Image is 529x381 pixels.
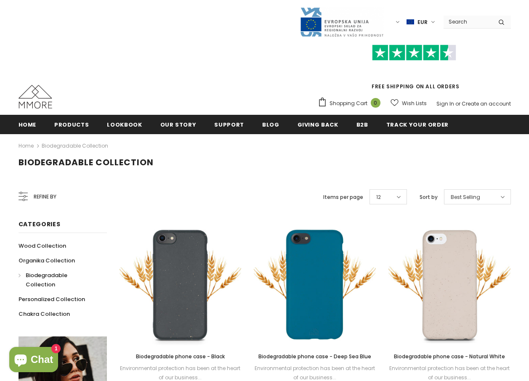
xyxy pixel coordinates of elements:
span: Biodegradable phone case - Deep Sea Blue [258,353,371,360]
span: Refine by [34,192,56,201]
span: support [214,121,244,129]
a: Sign In [436,100,454,107]
label: Sort by [420,193,438,201]
span: Organika Collection [19,257,75,265]
span: Biodegradable phone case - Black [136,353,225,360]
a: Chakra Collection [19,307,70,321]
span: Categories [19,220,61,228]
span: Biodegradable phone case - Natural White [394,353,505,360]
span: Lookbook [107,121,142,129]
img: Javni Razpis [300,7,384,37]
span: Home [19,121,37,129]
span: FREE SHIPPING ON ALL ORDERS [318,48,511,90]
a: Javni Razpis [300,18,384,25]
span: Best Selling [451,193,480,201]
span: 0 [371,98,380,108]
span: Wish Lists [402,99,427,108]
a: B2B [356,115,368,134]
span: or [455,100,460,107]
span: Our Story [160,121,197,129]
span: EUR [417,18,428,26]
a: Giving back [298,115,338,134]
span: Blog [262,121,279,129]
a: Biodegradable phone case - Natural White [388,352,510,361]
inbox-online-store-chat: Shopify online store chat [7,347,61,374]
a: Create an account [462,100,511,107]
a: Our Story [160,115,197,134]
label: Items per page [323,193,363,201]
a: Home [19,115,37,134]
span: Track your order [386,121,449,129]
a: Track your order [386,115,449,134]
a: Home [19,141,34,151]
span: Chakra Collection [19,310,70,318]
a: Biodegradable Collection [42,142,108,149]
span: Wood Collection [19,242,66,250]
a: support [214,115,244,134]
a: Personalized Collection [19,292,85,307]
span: Personalized Collection [19,295,85,303]
span: B2B [356,121,368,129]
a: Lookbook [107,115,142,134]
a: Biodegradable Collection [19,268,98,292]
span: Biodegradable Collection [19,156,154,168]
span: 12 [376,193,381,201]
img: MMORE Cases [19,85,52,108]
a: Organika Collection [19,253,75,268]
span: Giving back [298,121,338,129]
iframe: Customer reviews powered by Trustpilot [318,61,511,82]
img: Trust Pilot Stars [372,45,456,61]
input: Search Site [444,16,492,28]
a: Shopping Cart 0 [318,97,385,110]
a: Biodegradable phone case - Black [120,352,242,361]
span: Products [54,121,89,129]
a: Products [54,115,89,134]
a: Wish Lists [391,96,427,111]
a: Biodegradable phone case - Deep Sea Blue [254,352,376,361]
span: Biodegradable Collection [26,271,67,288]
a: Wood Collection [19,238,66,253]
a: Blog [262,115,279,134]
span: Shopping Cart [330,99,367,108]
